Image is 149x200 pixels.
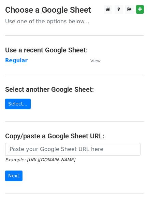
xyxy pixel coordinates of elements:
[5,143,140,156] input: Paste your Google Sheet URL here
[90,58,101,63] small: View
[5,132,144,140] h4: Copy/paste a Google Sheet URL:
[5,18,144,25] p: Use one of the options below...
[5,5,144,15] h3: Choose a Google Sheet
[5,157,75,162] small: Example: [URL][DOMAIN_NAME]
[5,171,23,181] input: Next
[5,99,31,109] a: Select...
[5,46,144,54] h4: Use a recent Google Sheet:
[5,58,28,64] a: Regular
[84,58,101,64] a: View
[5,85,144,93] h4: Select another Google Sheet:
